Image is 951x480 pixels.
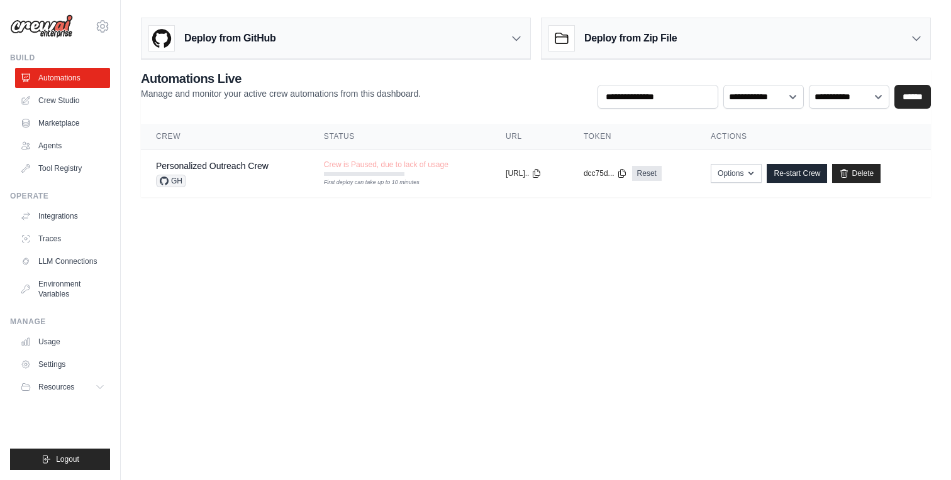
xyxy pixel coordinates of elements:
[10,449,110,470] button: Logout
[15,377,110,397] button: Resources
[15,136,110,156] a: Agents
[309,124,491,150] th: Status
[15,158,110,178] a: Tool Registry
[569,124,696,150] th: Token
[10,53,110,63] div: Build
[491,124,569,150] th: URL
[711,164,762,183] button: Options
[149,26,174,51] img: GitHub Logo
[10,14,73,38] img: Logo
[15,68,110,88] a: Automations
[15,354,110,374] a: Settings
[156,175,186,187] span: GH
[632,166,662,181] a: Reset
[15,113,110,133] a: Marketplace
[141,87,421,100] p: Manage and monitor your active crew automations from this dashboard.
[56,454,79,464] span: Logout
[15,274,110,304] a: Environment Variables
[584,168,627,178] button: dcc75d...
[141,70,421,87] h2: Automations Live
[767,164,827,183] a: Re-start Crew
[324,160,448,170] span: Crew is Paused, due to lack of usage
[141,124,309,150] th: Crew
[584,31,677,46] h3: Deploy from Zip File
[15,229,110,249] a: Traces
[696,124,931,150] th: Actions
[832,164,881,183] a: Delete
[184,31,275,46] h3: Deploy from GitHub
[15,332,110,352] a: Usage
[324,178,404,187] div: First deploy can take up to 10 minutes
[156,161,269,171] a: Personalized Outreach Crew
[15,251,110,271] a: LLM Connections
[10,317,110,327] div: Manage
[15,206,110,226] a: Integrations
[38,382,74,392] span: Resources
[10,191,110,201] div: Operate
[15,90,110,111] a: Crew Studio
